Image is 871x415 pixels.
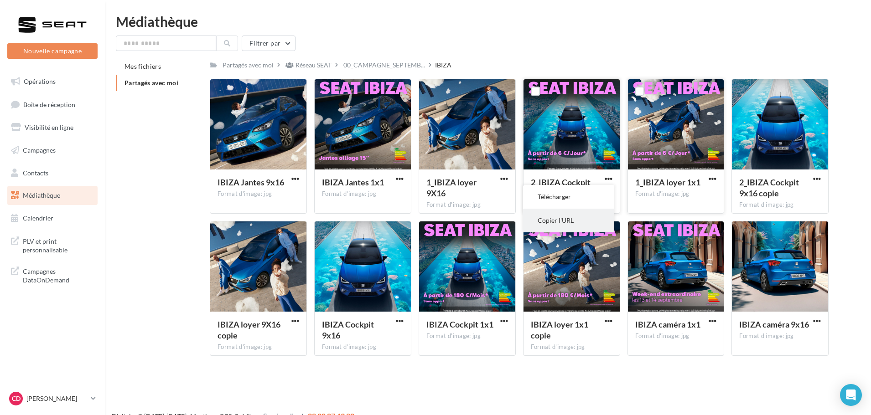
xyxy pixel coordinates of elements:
div: Format d'image: jpg [531,343,612,351]
button: Copier l'URL [523,209,614,232]
span: IBIZA Jantes 1x1 [322,177,384,187]
span: IBIZA caméra 1x1 [635,319,700,329]
span: IBIZA Cockpit 9x16 [322,319,374,340]
a: CD [PERSON_NAME] [7,390,98,407]
span: IBIZA caméra 9x16 [739,319,809,329]
button: Nouvelle campagne [7,43,98,59]
span: IBIZA Cockpit 1x1 [426,319,493,329]
div: Médiathèque [116,15,860,28]
div: Format d'image: jpg [322,190,404,198]
a: Médiathèque [5,186,99,205]
a: Calendrier [5,209,99,228]
a: Visibilité en ligne [5,118,99,137]
span: CD [12,394,21,403]
button: Télécharger [523,185,614,209]
span: Calendrier [23,214,53,222]
span: Médiathèque [23,191,60,199]
a: Campagnes DataOnDemand [5,261,99,288]
span: 2_IBIZA Cockpit 9x16 copie [739,177,799,198]
div: IBIZA [435,61,451,70]
a: Contacts [5,164,99,183]
div: Format d'image: jpg [635,190,717,198]
div: Format d'image: jpg [739,201,821,209]
span: 1_IBIZA loyer 9X16 [426,177,477,198]
div: Format d'image: jpg [218,343,299,351]
span: Campagnes [23,146,56,154]
span: 1_IBIZA loyer 1x1 [635,177,700,187]
button: Filtrer par [242,36,296,51]
a: Campagnes [5,141,99,160]
a: Boîte de réception [5,95,99,114]
div: Partagés avec moi [223,61,274,70]
span: Contacts [23,169,48,176]
span: IBIZA loyer 1x1 copie [531,319,588,340]
span: IBIZA Jantes 9x16 [218,177,284,187]
div: Format d'image: jpg [426,332,508,340]
span: Visibilité en ligne [25,123,73,131]
span: Opérations [24,77,56,85]
span: IBIZA loyer 9X16 copie [218,319,280,340]
a: PLV et print personnalisable [5,231,99,258]
span: 2_IBIZA Cockpit 1x1 copie [531,177,591,198]
div: Réseau SEAT [296,61,332,70]
div: Format d'image: jpg [426,201,508,209]
div: Format d'image: jpg [218,190,299,198]
span: 00_CAMPAGNE_SEPTEMB... [343,61,425,70]
div: Format d'image: jpg [739,332,821,340]
div: Format d'image: jpg [635,332,717,340]
div: Open Intercom Messenger [840,384,862,406]
span: Boîte de réception [23,100,75,108]
span: PLV et print personnalisable [23,235,94,255]
p: [PERSON_NAME] [26,394,87,403]
span: Partagés avec moi [124,79,178,87]
a: Opérations [5,72,99,91]
span: Mes fichiers [124,62,161,70]
div: Format d'image: jpg [322,343,404,351]
span: Campagnes DataOnDemand [23,265,94,285]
